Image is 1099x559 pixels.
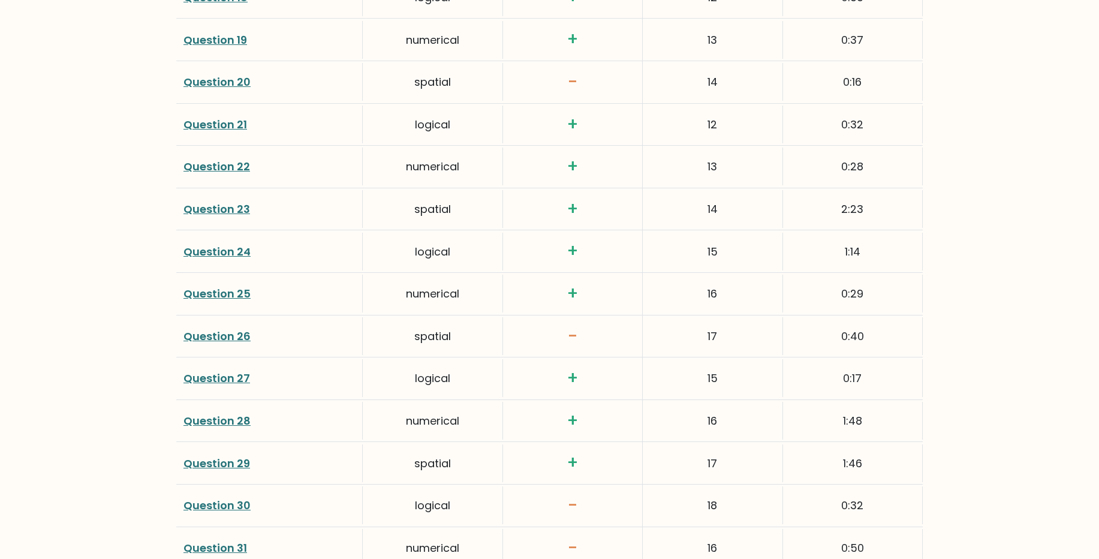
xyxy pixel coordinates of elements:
[183,456,250,471] a: Question 29
[643,359,782,397] div: 15
[363,190,502,228] div: spatial
[183,74,251,89] a: Question 20
[183,32,247,47] a: Question 19
[783,402,923,440] div: 1:48
[783,233,923,271] div: 1:14
[783,359,923,397] div: 0:17
[363,486,502,524] div: logical
[363,402,502,440] div: numerical
[363,106,502,143] div: logical
[643,106,782,143] div: 12
[510,495,635,516] h3: -
[643,486,782,524] div: 18
[183,329,251,344] a: Question 26
[643,275,782,312] div: 16
[510,157,635,177] h3: +
[510,411,635,431] h3: +
[183,159,250,174] a: Question 22
[510,199,635,220] h3: +
[783,444,923,482] div: 1:46
[363,275,502,312] div: numerical
[783,275,923,312] div: 0:29
[510,241,635,262] h3: +
[783,148,923,185] div: 0:28
[183,540,247,555] a: Question 31
[783,486,923,524] div: 0:32
[363,317,502,355] div: spatial
[643,148,782,185] div: 13
[643,317,782,355] div: 17
[643,21,782,59] div: 13
[783,63,923,101] div: 0:16
[783,190,923,228] div: 2:23
[363,63,502,101] div: spatial
[363,233,502,271] div: logical
[183,244,251,259] a: Question 24
[783,21,923,59] div: 0:37
[183,286,251,301] a: Question 25
[643,63,782,101] div: 14
[183,202,250,217] a: Question 23
[363,444,502,482] div: spatial
[510,29,635,50] h3: +
[510,284,635,304] h3: +
[510,538,635,558] h3: -
[510,115,635,135] h3: +
[510,326,635,347] h3: -
[363,21,502,59] div: numerical
[510,368,635,389] h3: +
[510,72,635,92] h3: -
[363,359,502,397] div: logical
[643,233,782,271] div: 15
[783,317,923,355] div: 0:40
[510,453,635,473] h3: +
[183,117,247,132] a: Question 21
[183,498,251,513] a: Question 30
[643,402,782,440] div: 16
[783,106,923,143] div: 0:32
[643,444,782,482] div: 17
[183,371,250,386] a: Question 27
[363,148,502,185] div: numerical
[643,190,782,228] div: 14
[183,413,251,428] a: Question 28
